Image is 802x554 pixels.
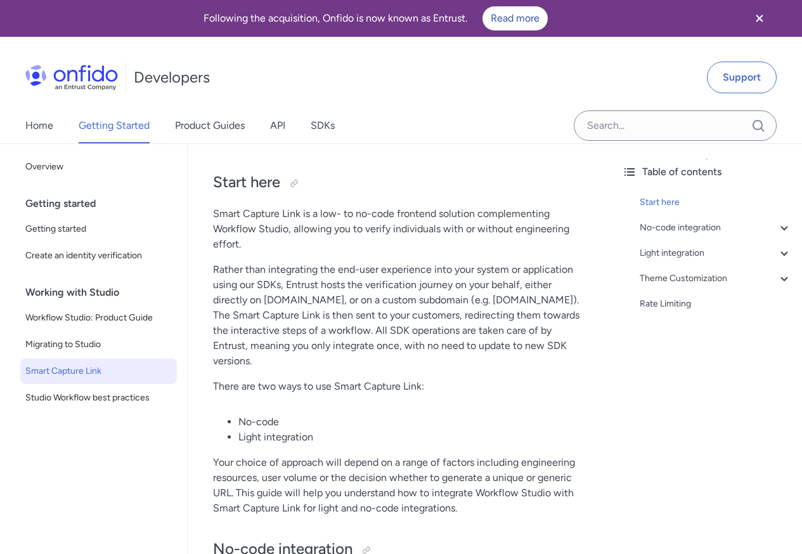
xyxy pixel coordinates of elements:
[213,206,586,252] p: Smart Capture Link is a low- to no-code frontend solution complementing Workflow Studio, allowing...
[25,280,182,305] div: Working with Studio
[640,296,792,312] a: Rate Limiting
[25,221,172,237] span: Getting started
[20,305,177,331] a: Workflow Studio: Product Guide
[134,67,210,88] h1: Developers
[15,6,736,30] div: Following the acquisition, Onfido is now known as Entrust.
[25,191,182,216] div: Getting started
[736,3,783,34] button: Close banner
[640,220,792,235] a: No-code integration
[238,414,586,430] li: No-code
[20,359,177,384] a: Smart Capture Link
[25,65,118,90] img: Onfido Logo
[79,108,150,143] a: Getting Started
[707,62,777,93] a: Support
[20,332,177,357] a: Migrating to Studio
[213,262,586,369] p: Rather than integrating the end-user experience into your system or application using our SDKs, E...
[213,455,586,516] p: Your choice of approach will depend on a range of factors including engineering resources, user v...
[20,154,177,180] a: Overview
[25,159,172,175] span: Overview
[20,216,177,242] a: Getting started
[270,108,285,143] a: API
[238,430,586,445] li: Light integration
[622,164,792,180] div: Table of contents
[25,248,172,263] span: Create an identity verification
[640,271,792,286] a: Theme Customization
[20,385,177,411] a: Studio Workflow best practices
[25,108,53,143] a: Home
[213,379,586,394] p: There are two ways to use Smart Capture Link:
[482,6,548,30] a: Read more
[640,195,792,210] a: Start here
[25,390,172,406] span: Studio Workflow best practices
[175,108,245,143] a: Product Guides
[25,310,172,326] span: Workflow Studio: Product Guide
[25,337,172,352] span: Migrating to Studio
[574,110,777,141] input: Onfido search input field
[25,364,172,379] span: Smart Capture Link
[311,108,335,143] a: SDKs
[213,172,586,194] h2: Start here
[640,246,792,261] a: Light integration
[20,243,177,268] a: Create an identity verification
[752,11,767,26] svg: Close banner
